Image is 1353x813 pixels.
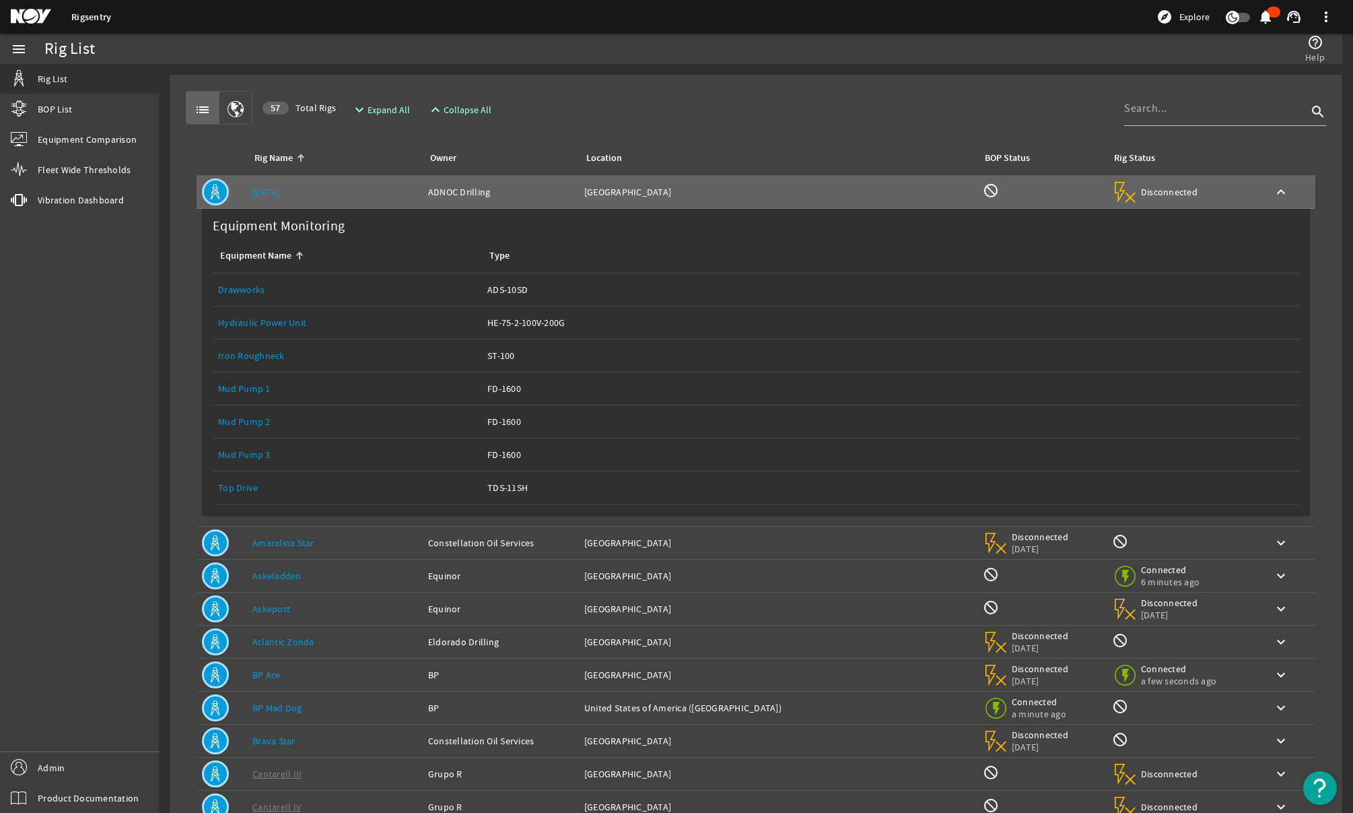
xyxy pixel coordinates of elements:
[38,72,67,86] span: Rig List
[983,765,999,781] mat-icon: BOP Monitoring not available for this rig
[1151,6,1215,28] button: Explore
[1303,771,1337,805] button: Open Resource Center
[1307,34,1323,51] mat-icon: help_outline
[584,185,972,199] div: [GEOGRAPHIC_DATA]
[428,701,574,715] div: BP
[428,734,574,748] div: Constellation Oil Services
[1141,186,1198,198] span: Disconnected
[11,192,27,208] mat-icon: vibration
[1273,634,1289,650] mat-icon: keyboard_arrow_down
[252,636,314,648] a: Atlantic Zonda
[252,801,301,813] a: Cantarell IV
[38,102,72,116] span: BOP List
[1112,533,1128,550] mat-icon: Rig Monitoring not available for this rig
[487,339,1294,372] a: ST-100
[252,537,314,549] a: Amaralina Star
[487,438,1294,471] a: FD-1600
[1012,708,1069,720] span: a minute ago
[584,602,972,616] div: [GEOGRAPHIC_DATA]
[1141,768,1198,780] span: Disconnected
[38,193,124,207] span: Vibration Dashboard
[584,734,972,748] div: [GEOGRAPHIC_DATA]
[1273,733,1289,749] mat-icon: keyboard_arrow_down
[584,569,972,583] div: [GEOGRAPHIC_DATA]
[346,98,415,122] button: Expand All
[427,102,438,118] mat-icon: expand_less
[487,249,1288,263] div: Type
[487,372,1294,405] a: FD-1600
[38,163,131,176] span: Fleet Wide Thresholds
[487,273,1294,306] a: ADS-10SD
[584,767,972,781] div: [GEOGRAPHIC_DATA]
[1310,1,1342,33] button: more_vert
[252,151,412,166] div: Rig Name
[1141,609,1198,621] span: [DATE]
[1141,675,1216,687] span: a few seconds ago
[1012,663,1069,675] span: Disconnected
[220,249,291,263] div: Equipment Name
[218,306,477,339] a: Hydraulic Power Unit
[584,536,972,550] div: [GEOGRAPHIC_DATA]
[428,668,574,682] div: BP
[11,41,27,57] mat-icon: menu
[1273,568,1289,584] mat-icon: keyboard_arrow_down
[428,536,574,550] div: Constellation Oil Services
[444,103,491,117] span: Collapse All
[1141,597,1198,609] span: Disconnected
[263,101,336,115] span: Total Rigs
[983,599,999,616] mat-icon: BOP Monitoring not available for this rig
[38,761,65,775] span: Admin
[1012,642,1069,654] span: [DATE]
[1141,576,1200,588] span: 6 minutes ago
[1257,9,1274,25] mat-icon: notifications
[218,405,477,438] a: Mud Pump 2
[1112,632,1128,649] mat-icon: Rig Monitoring not available for this rig
[38,791,139,805] span: Product Documentation
[218,284,265,296] a: Drawworks
[1112,698,1128,715] mat-icon: Rig Monitoring not available for this rig
[428,602,574,616] div: Equinor
[252,186,280,198] a: [DATE]
[1179,10,1210,24] span: Explore
[985,151,1030,166] div: BOP Status
[252,768,302,780] a: Cantarell III
[487,448,1294,461] div: FD-1600
[218,482,258,494] a: Top Drive
[487,349,1294,362] div: ST-100
[428,767,574,781] div: Grupo R
[71,11,111,24] a: Rigsentry
[1286,9,1302,25] mat-icon: support_agent
[1273,766,1289,782] mat-icon: keyboard_arrow_down
[487,481,1294,494] div: TDS-11SH
[218,350,285,362] a: Iron Roughneck
[218,249,471,263] div: Equipment Name
[1112,731,1128,748] mat-icon: Rig Monitoring not available for this rig
[983,566,999,583] mat-icon: BOP Monitoring not available for this rig
[252,570,302,582] a: Askeladden
[1012,696,1069,708] span: Connected
[428,151,568,166] div: Owner
[422,98,497,122] button: Collapse All
[1141,564,1200,576] span: Connected
[1141,663,1216,675] span: Connected
[254,151,293,166] div: Rig Name
[218,317,306,329] a: Hydraulic Power Unit
[428,185,574,199] div: ADNOC Drilling
[218,339,477,372] a: Iron Roughneck
[1305,51,1325,64] span: Help
[252,702,302,714] a: BP Mad Dog
[1012,741,1069,753] span: [DATE]
[351,102,362,118] mat-icon: expand_more
[584,701,972,715] div: United States of America ([GEOGRAPHIC_DATA])
[195,102,211,118] mat-icon: list
[368,103,410,117] span: Expand All
[218,416,271,428] a: Mud Pump 2
[218,449,271,461] a: Mud Pump 3
[584,668,972,682] div: [GEOGRAPHIC_DATA]
[584,635,972,649] div: [GEOGRAPHIC_DATA]
[1310,104,1326,120] i: search
[1012,543,1069,555] span: [DATE]
[1012,630,1069,642] span: Disconnected
[428,635,574,649] div: Eldorado Drilling
[428,569,574,583] div: Equinor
